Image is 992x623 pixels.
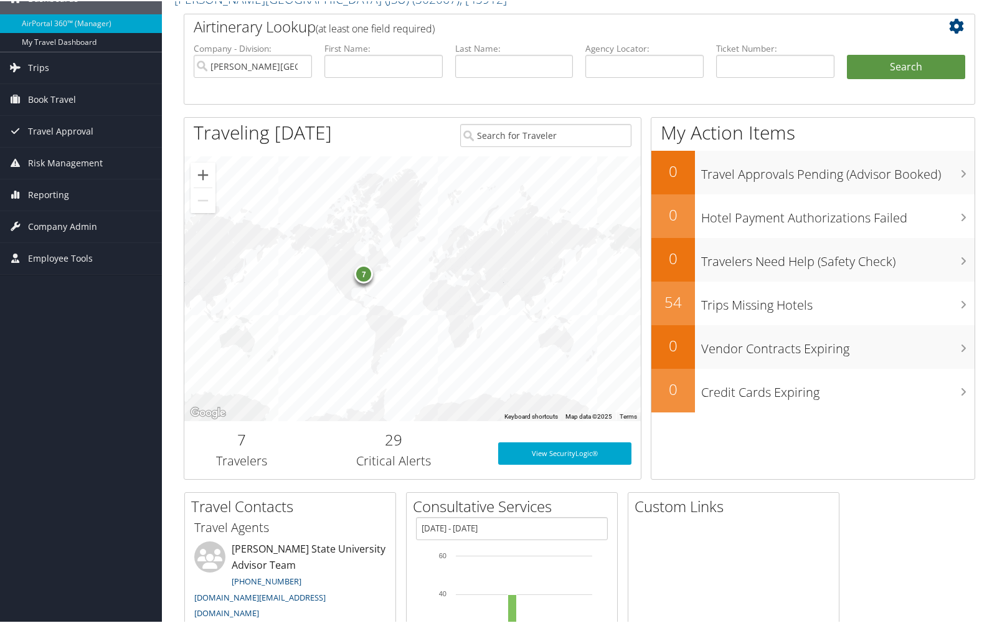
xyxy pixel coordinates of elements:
label: Ticket Number: [716,41,834,54]
button: Keyboard shortcuts [504,411,558,420]
span: Reporting [28,178,69,209]
h1: My Action Items [651,118,975,145]
button: Zoom in [191,161,215,186]
h3: Travel Agents [194,518,386,535]
tspan: 60 [439,551,446,558]
span: Company Admin [28,210,97,241]
a: Open this area in Google Maps (opens a new window) [187,404,229,420]
h2: 54 [651,290,695,311]
a: 0Hotel Payment Authorizations Failed [651,193,975,237]
h2: 0 [651,203,695,224]
h2: 0 [651,247,695,268]
a: View SecurityLogic® [498,441,631,464]
a: 54Trips Missing Hotels [651,280,975,324]
a: 0Travel Approvals Pending (Advisor Booked) [651,150,975,193]
span: (at least one field required) [316,21,435,34]
h2: 7 [194,428,289,449]
h3: Travelers [194,451,289,468]
h2: Airtinerary Lookup [194,15,899,36]
a: [PHONE_NUMBER] [232,574,301,586]
label: Last Name: [455,41,574,54]
a: [DOMAIN_NAME][EMAIL_ADDRESS][DOMAIN_NAME] [194,591,326,618]
label: Agency Locator: [585,41,704,54]
h3: Hotel Payment Authorizations Failed [701,202,975,226]
h3: Critical Alerts [308,451,479,468]
button: Search [847,54,965,78]
a: 0Credit Cards Expiring [651,368,975,411]
span: Trips [28,51,49,82]
h3: Credit Cards Expiring [701,376,975,400]
h3: Trips Missing Hotels [701,289,975,313]
h1: Traveling [DATE] [194,118,332,145]
a: Terms (opens in new tab) [620,412,637,419]
a: 0Travelers Need Help (Safety Check) [651,237,975,280]
h2: 29 [308,428,479,449]
h2: Travel Contacts [191,495,395,516]
button: Zoom out [191,187,215,212]
a: 0Vendor Contracts Expiring [651,324,975,368]
span: Risk Management [28,146,103,178]
span: Travel Approval [28,115,93,146]
li: [PERSON_NAME] State University Advisor Team [188,540,392,623]
label: First Name: [324,41,443,54]
h2: 0 [651,334,695,355]
h3: Vendor Contracts Expiring [701,333,975,356]
h2: Custom Links [635,495,839,516]
input: Search for Traveler [460,123,631,146]
h3: Travelers Need Help (Safety Check) [701,245,975,269]
span: Employee Tools [28,242,93,273]
h3: Travel Approvals Pending (Advisor Booked) [701,158,975,182]
label: Company - Division: [194,41,312,54]
span: Map data ©2025 [565,412,612,419]
h2: 0 [651,159,695,181]
div: 7 [354,263,373,282]
h2: Consultative Services [413,495,617,516]
tspan: 40 [439,589,446,596]
h2: 0 [651,378,695,399]
span: Book Travel [28,83,76,114]
img: Google [187,404,229,420]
